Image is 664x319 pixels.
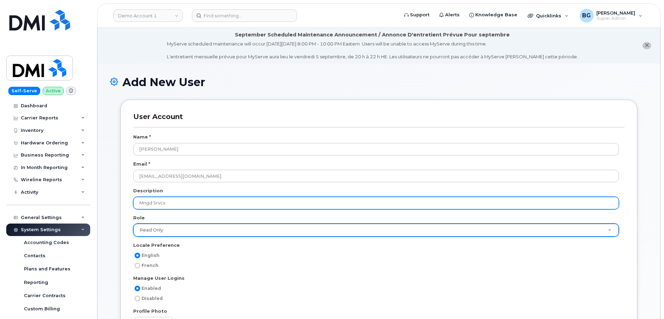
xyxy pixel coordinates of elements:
[642,42,651,49] button: close notification
[135,227,163,233] span: Read Only
[133,242,180,249] label: Locale Preference
[133,161,150,167] label: Email *
[133,294,163,303] label: Disabled
[110,76,648,88] h1: Add New User
[135,253,140,258] input: English
[135,263,140,268] input: French
[133,134,151,140] label: Name *
[135,286,140,291] input: Enabled
[142,263,159,268] span: French
[235,31,510,39] div: September Scheduled Maintenance Announcement / Annonce D'entretient Prévue Pour septembre
[134,224,619,236] a: Read Only
[142,253,160,258] span: English
[133,112,624,127] h3: User Account
[167,41,578,60] div: MyServe scheduled maintenance will occur [DATE][DATE] 8:00 PM - 10:00 PM Eastern. Users will be u...
[133,215,145,221] label: Role
[133,284,161,293] label: Enabled
[133,187,163,194] label: Description
[133,275,185,282] label: Manage User Logins
[133,308,167,314] label: Profile Photo
[135,296,140,301] input: Disabled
